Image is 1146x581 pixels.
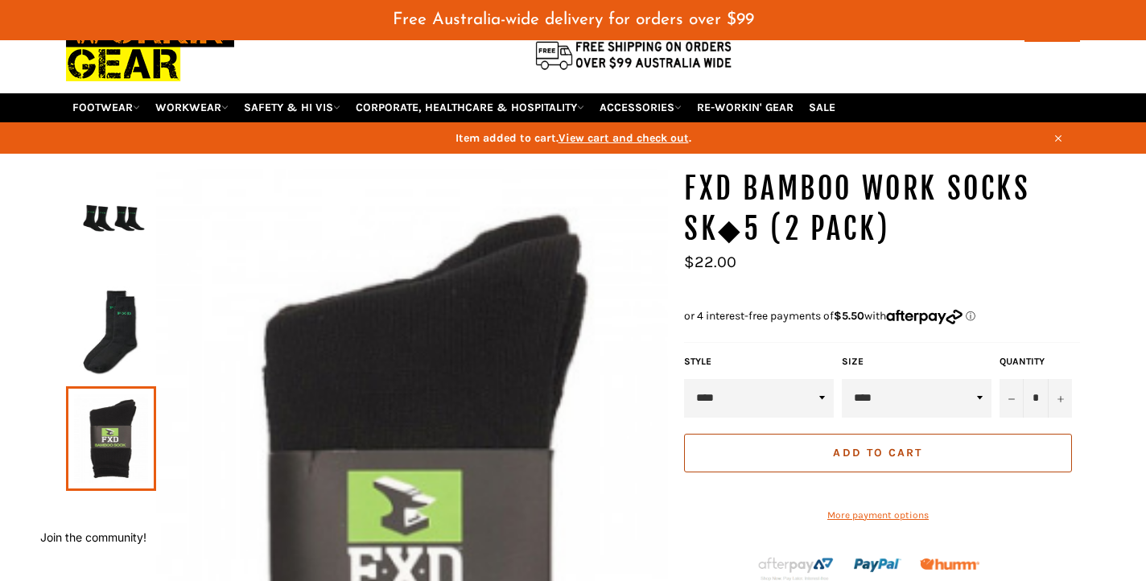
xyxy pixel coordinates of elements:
span: Free Australia-wide delivery for orders over $99 [393,11,754,28]
button: Join the community! [40,530,146,544]
img: FXD BAMBOO WORK SOCKS SK◆5 (2 Pack) - Workin' Gear [74,286,148,375]
label: Quantity [1000,355,1072,369]
span: $22.00 [684,253,736,271]
a: ACCESSORIES [593,93,688,122]
button: Increase item quantity by one [1048,379,1072,418]
button: Reduce item quantity by one [1000,379,1024,418]
img: Workin Gear leaders in Workwear, Safety Boots, PPE, Uniforms. Australia's No.1 in Workwear [66,2,234,93]
span: View cart and check out [559,131,689,145]
h1: FXD BAMBOO WORK SOCKS SK◆5 (2 Pack) [684,169,1080,249]
a: SALE [802,93,842,122]
img: FXD BAMBOO WORK SOCKS SK◆5 (2 Pack) - Workin' Gear [74,179,148,267]
a: WORKWEAR [149,93,235,122]
img: Humm_core_logo_RGB-01_300x60px_small_195d8312-4386-4de7-b182-0ef9b6303a37.png [920,558,979,571]
a: CORPORATE, HEALTHCARE & HOSPITALITY [349,93,591,122]
a: SAFETY & HI VIS [237,93,347,122]
span: Item added to cart. . [66,130,1080,146]
label: Style [684,355,834,369]
a: RE-WORKIN' GEAR [690,93,800,122]
img: Flat $9.95 shipping Australia wide [533,38,734,72]
a: Item added to cart.View cart and check out. [66,122,1080,154]
a: More payment options [684,509,1072,522]
button: Add to Cart [684,434,1072,472]
span: Add to Cart [833,446,922,459]
label: Size [842,355,991,369]
a: FOOTWEAR [66,93,146,122]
